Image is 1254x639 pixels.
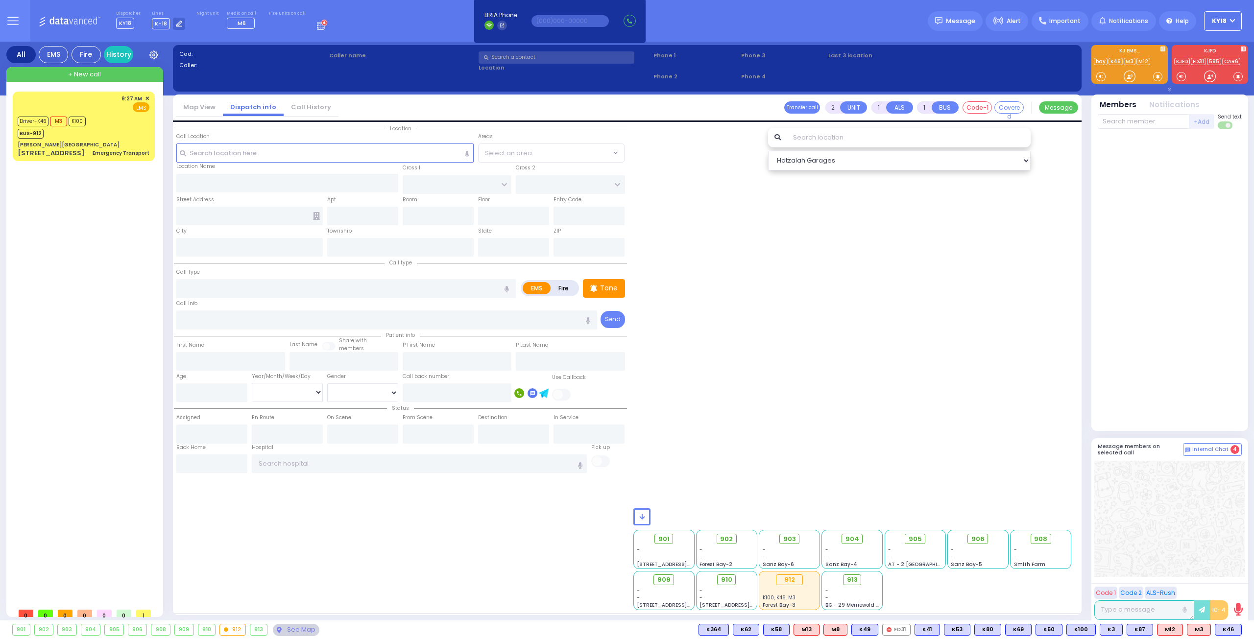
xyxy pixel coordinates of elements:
img: message.svg [935,17,942,24]
button: ALS [886,101,913,114]
span: Other building occupants [313,212,320,220]
span: BRIA Phone [484,11,517,20]
div: K53 [944,624,970,636]
a: K46 [1109,58,1123,65]
div: K49 [851,624,878,636]
span: - [888,546,891,553]
a: 595 [1207,58,1221,65]
label: Destination [478,414,507,422]
div: 905 [105,624,123,635]
span: Driver-K46 [18,117,48,126]
span: - [825,546,828,553]
div: K80 [974,624,1001,636]
img: Logo [39,15,104,27]
span: 4 [1230,445,1239,454]
div: Emergency Transport [93,149,149,157]
span: Phone 3 [741,51,825,60]
span: 903 [783,534,796,544]
div: ALS [1157,624,1183,636]
div: BLS [974,624,1001,636]
label: KJ EMS... [1091,48,1168,55]
input: Search member [1098,114,1189,129]
div: BLS [1215,624,1242,636]
img: comment-alt.png [1185,448,1190,452]
div: BLS [733,624,759,636]
div: BLS [1066,624,1096,636]
div: K62 [733,624,759,636]
label: P First Name [403,341,435,349]
span: Important [1049,17,1081,25]
label: Street Address [176,196,214,204]
button: Transfer call [784,101,820,114]
span: - [699,553,702,561]
span: 1 [136,610,151,617]
span: AT - 2 [GEOGRAPHIC_DATA] [888,561,961,568]
label: Age [176,373,186,380]
button: BUS [932,101,959,114]
span: K100 [69,117,86,126]
span: Forest Bay-3 [763,601,796,609]
span: 910 [721,575,732,585]
span: [STREET_ADDRESS][PERSON_NAME] [637,561,729,568]
label: Call Type [176,268,200,276]
label: ZIP [554,227,561,235]
span: M6 [238,19,246,27]
span: Alert [1007,17,1021,25]
label: Cross 2 [516,164,535,172]
div: M3 [1187,624,1211,636]
div: BLS [1127,624,1153,636]
a: CAR6 [1222,58,1240,65]
label: Back Home [176,444,206,451]
span: Internal Chat [1192,446,1229,453]
span: Patient info [381,331,420,339]
span: + New call [68,70,101,79]
span: Message [946,16,975,26]
div: K41 [915,624,940,636]
label: En Route [252,414,274,422]
button: Message [1039,101,1078,114]
label: City [176,227,187,235]
div: 909 [175,624,193,635]
div: [STREET_ADDRESS] [18,148,85,158]
span: [STREET_ADDRESS][PERSON_NAME] [699,601,792,609]
a: bay [1094,58,1108,65]
label: Apt [327,196,336,204]
label: Fire [550,282,578,294]
span: K100, K46, M3 [763,594,796,601]
div: 913 [250,624,267,635]
label: Township [327,227,352,235]
span: - [699,587,702,594]
span: Help [1176,17,1189,25]
label: Call Location [176,133,210,141]
span: 902 [720,534,733,544]
label: Floor [478,196,490,204]
div: Year/Month/Week/Day [252,373,323,380]
div: K69 [1005,624,1032,636]
label: Night unit [196,11,218,17]
label: From Scene [403,414,433,422]
a: M12 [1136,58,1150,65]
button: Code 2 [1119,587,1143,599]
label: Entry Code [554,196,581,204]
label: P Last Name [516,341,548,349]
div: 906 [128,624,147,635]
label: Assigned [176,414,200,422]
div: K50 [1036,624,1062,636]
span: - [1014,546,1017,553]
button: ALS-Rush [1145,587,1177,599]
span: - [825,587,828,594]
div: BLS [944,624,970,636]
input: Search location [787,128,1031,147]
span: 909 [657,575,671,585]
label: Dispatcher [116,11,141,17]
label: Pick up [591,444,610,451]
span: - [637,587,640,594]
div: 908 [151,624,170,635]
span: - [951,546,954,553]
button: Covered [994,101,1024,114]
span: 905 [909,534,922,544]
div: BLS [851,624,878,636]
span: Phone 2 [653,72,738,81]
a: Dispatch info [223,102,284,112]
div: K87 [1127,624,1153,636]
